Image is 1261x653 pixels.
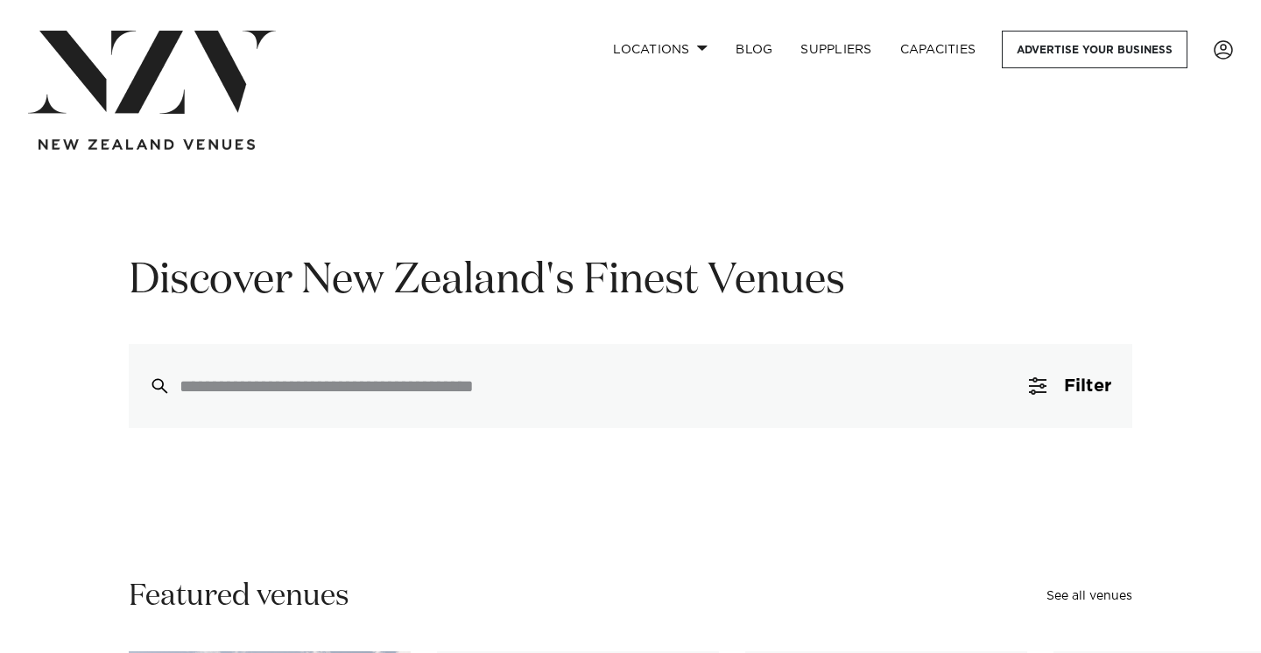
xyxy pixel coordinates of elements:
a: Locations [599,31,722,68]
a: SUPPLIERS [786,31,885,68]
a: See all venues [1046,590,1132,602]
a: BLOG [722,31,786,68]
img: nzv-logo.png [28,31,276,114]
span: Filter [1064,377,1111,395]
h2: Featured venues [129,577,349,616]
button: Filter [1008,344,1132,428]
a: Capacities [886,31,990,68]
a: Advertise your business [1002,31,1187,68]
h1: Discover New Zealand's Finest Venues [129,254,1132,309]
img: new-zealand-venues-text.png [39,139,255,151]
